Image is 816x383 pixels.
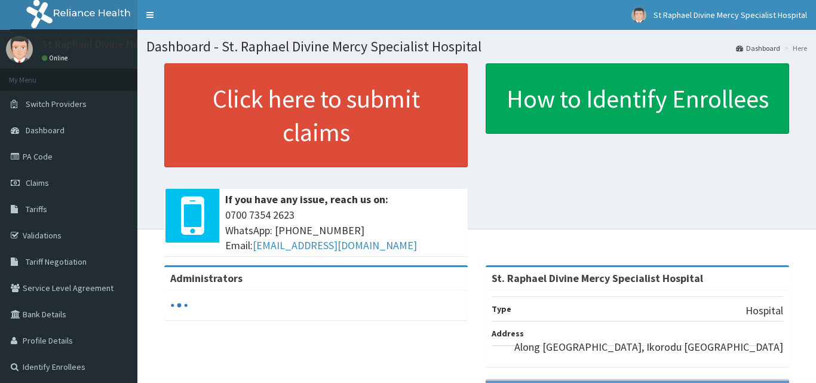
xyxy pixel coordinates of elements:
p: Hospital [746,303,783,318]
img: User Image [6,36,33,63]
img: User Image [631,8,646,23]
a: Dashboard [736,43,780,53]
span: 0700 7354 2623 WhatsApp: [PHONE_NUMBER] Email: [225,207,462,253]
li: Here [781,43,807,53]
strong: St. Raphael Divine Mercy Specialist Hospital [492,271,703,285]
b: Administrators [170,271,243,285]
h1: Dashboard - St. Raphael Divine Mercy Specialist Hospital [146,39,807,54]
span: Dashboard [26,125,65,136]
b: If you have any issue, reach us on: [225,192,388,206]
span: Switch Providers [26,99,87,109]
a: Online [42,54,70,62]
p: Along [GEOGRAPHIC_DATA], Ikorodu [GEOGRAPHIC_DATA] [514,339,783,355]
span: Tariffs [26,204,47,215]
p: St Raphael Divine Mercy Specialist Hospital [42,39,244,50]
span: Claims [26,177,49,188]
a: How to Identify Enrollees [486,63,789,134]
b: Type [492,304,511,314]
b: Address [492,328,524,339]
svg: audio-loading [170,296,188,314]
a: Click here to submit claims [164,63,468,167]
a: [EMAIL_ADDRESS][DOMAIN_NAME] [253,238,417,252]
span: St Raphael Divine Mercy Specialist Hospital [654,10,807,20]
span: Tariff Negotiation [26,256,87,267]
